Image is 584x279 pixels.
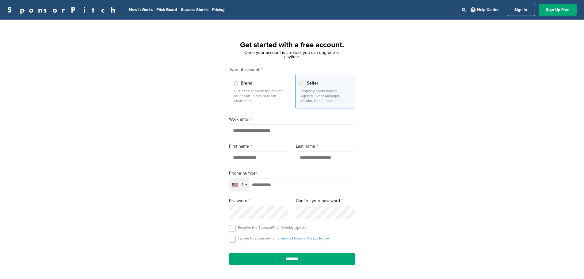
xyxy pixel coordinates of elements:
[469,6,500,13] a: Help Center
[238,225,307,230] p: Receive the SponsorPitch Weekly Update
[181,7,208,12] a: Success Stories
[507,4,535,16] a: Sign In
[296,143,355,150] label: Last name
[296,198,355,204] label: Confirm your password
[229,116,355,123] label: Work email
[229,179,249,191] div: Selected country
[241,80,252,87] span: Brand
[238,236,329,241] p: I agree to SponsorPitch’s and
[307,236,329,240] a: Privacy Policy
[222,40,363,51] h1: Get started with a free account.
[129,7,153,12] a: How It Works
[229,143,288,150] label: First name
[229,170,355,177] label: Phone number
[539,4,577,16] a: Sign Up Free
[229,198,288,204] label: Password
[234,89,284,103] p: Business or marketer looking for opportunities to reach customers
[300,81,304,85] input: Seller Property rights holder, Agency, Event Manager, Vendor, Consultant
[240,183,243,187] div: +1
[307,80,318,87] span: Seller
[156,7,177,12] a: Pitch Board
[7,6,119,14] a: SponsorPitch
[244,50,340,59] span: Once your account is created, you can upgrade at anytime.
[300,89,350,103] p: Property rights holder, Agency, Event Manager, Vendor, Consultant
[229,66,355,73] label: Type of account
[234,81,238,85] input: Brand Business or marketer looking for opportunities to reach customers
[279,236,300,240] a: Terms of Use
[212,7,225,12] a: Pricing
